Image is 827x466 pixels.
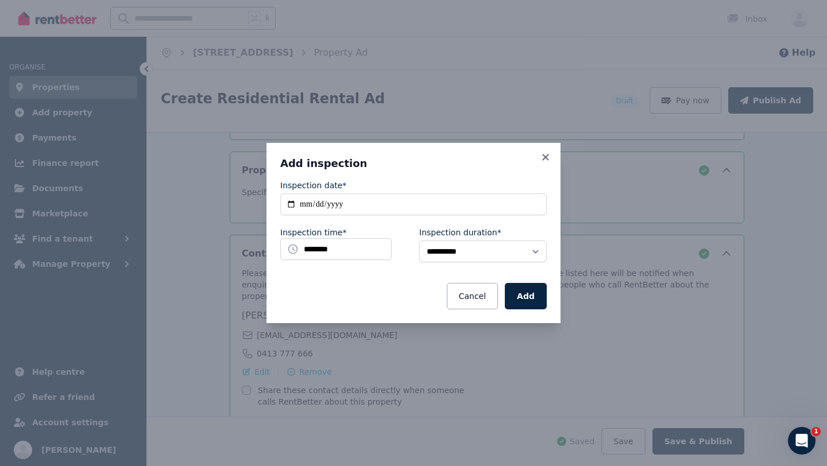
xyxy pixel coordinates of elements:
button: Add [505,283,547,309]
iframe: Intercom live chat [788,427,816,455]
h3: Add inspection [280,157,547,170]
span: 1 [811,427,821,436]
label: Inspection time* [280,227,346,238]
label: Inspection date* [280,180,346,191]
button: Cancel [447,283,498,309]
label: Inspection duration* [419,227,501,238]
